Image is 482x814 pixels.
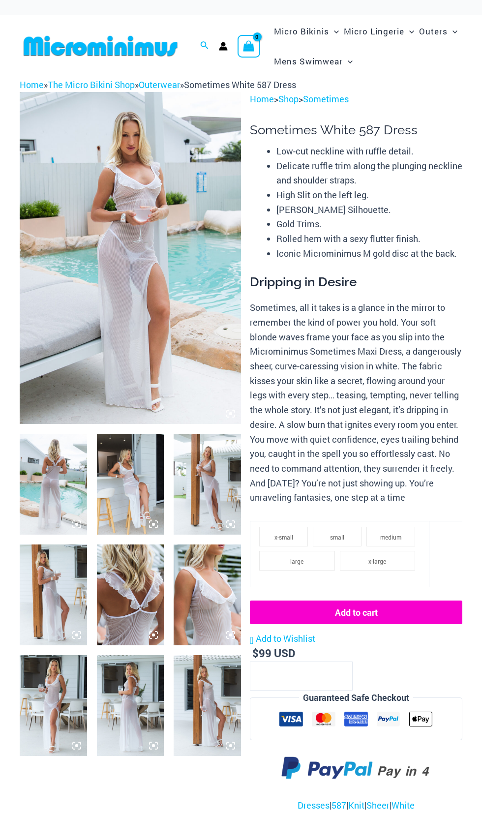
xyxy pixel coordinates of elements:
a: Sometimes [303,93,349,105]
a: Search icon link [200,40,209,53]
a: Micro BikinisMenu ToggleMenu Toggle [271,16,341,46]
input: Product quantity [250,662,353,691]
a: Outerwear [139,79,180,90]
a: The Micro Bikini Shop [48,79,135,90]
a: White [392,799,415,811]
span: $ [252,646,259,660]
a: 587 [331,799,346,811]
span: Micro Lingerie [344,19,404,44]
p: | | | | [250,798,462,813]
a: OutersMenu ToggleMenu Toggle [417,16,460,46]
span: medium [380,533,401,541]
span: Menu Toggle [329,19,339,44]
a: Account icon link [219,42,228,51]
p: > > [250,92,462,107]
a: Home [250,93,274,105]
nav: Site Navigation [270,15,462,78]
li: x-small [259,527,308,546]
span: small [330,533,344,541]
li: Iconic Microminimus M gold disc at the back. [276,246,462,261]
img: Sometimes White 587 Dress [20,655,87,756]
img: Sometimes White 587 Dress [97,655,164,756]
img: Sometimes White 587 Dress [97,434,164,535]
li: x-large [340,551,416,571]
span: Mens Swimwear [274,49,343,74]
legend: Guaranteed Safe Checkout [299,691,413,705]
li: Delicate ruffle trim along the plunging neckline and shoulder straps. [276,159,462,188]
span: Menu Toggle [448,19,457,44]
span: Menu Toggle [343,49,353,74]
span: Outers [419,19,448,44]
li: medium [366,527,415,546]
img: Sometimes White 587 Dress [174,434,241,535]
img: Sometimes White 587 Dress [97,544,164,645]
a: Add to Wishlist [250,632,315,646]
li: Gold Trims. [276,217,462,232]
span: large [290,557,303,565]
li: [PERSON_NAME] Silhouette. [276,203,462,217]
a: Sheer [366,799,390,811]
li: High Slit on the left leg. [276,188,462,203]
span: x-small [274,533,293,541]
h3: Dripping in Desire [250,274,462,291]
span: Add to Wishlist [256,633,315,644]
span: Micro Bikinis [274,19,329,44]
a: Mens SwimwearMenu ToggleMenu Toggle [271,46,355,76]
span: x-large [368,557,386,565]
img: Sometimes White 587 Dress [174,655,241,756]
a: Micro LingerieMenu ToggleMenu Toggle [341,16,417,46]
img: MM SHOP LOGO FLAT [20,35,181,57]
p: Sometimes, all it takes is a glance in the mirror to remember the kind of power you hold. Your so... [250,301,462,505]
img: Sometimes White 587 Dress [20,434,87,535]
a: Dresses [298,799,330,811]
button: Add to cart [250,601,462,624]
img: Sometimes White 587 Dress [174,544,241,645]
li: large [259,551,335,571]
a: Shop [278,93,299,105]
li: Rolled hem with a sexy flutter finish. [276,232,462,246]
a: View Shopping Cart, empty [238,35,260,58]
img: Sometimes White 587 Dress [20,92,241,424]
h1: Sometimes White 587 Dress [250,122,462,138]
img: Sometimes White 587 Dress [20,544,87,645]
span: Sometimes White 587 Dress [184,79,296,90]
a: Home [20,79,44,90]
span: Menu Toggle [404,19,414,44]
span: » » » [20,79,296,90]
li: small [313,527,361,546]
bdi: 99 USD [252,646,295,660]
li: Low-cut neckline with ruffle detail. [276,144,462,159]
a: Knit [348,799,364,811]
